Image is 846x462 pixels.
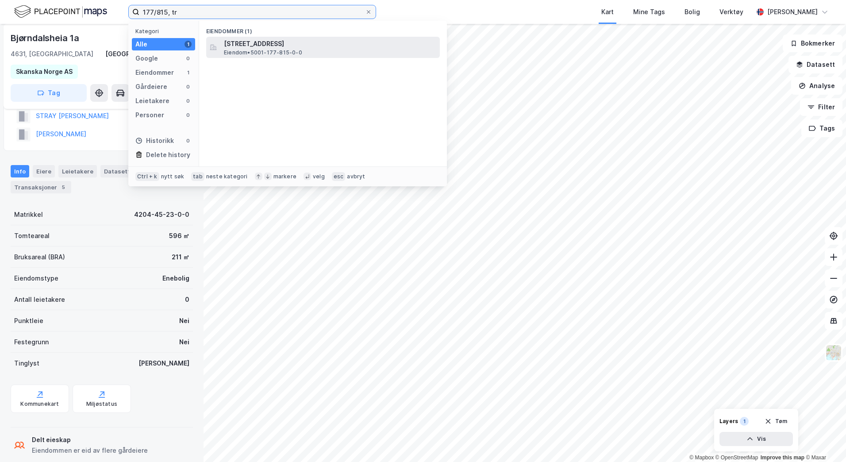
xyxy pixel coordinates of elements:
[740,417,749,426] div: 1
[32,445,148,456] div: Eiendommen er eid av flere gårdeiere
[715,454,758,461] a: OpenStreetMap
[185,97,192,104] div: 0
[767,7,818,17] div: [PERSON_NAME]
[14,294,65,305] div: Antall leietakere
[347,173,365,180] div: avbryt
[313,173,325,180] div: velg
[185,55,192,62] div: 0
[332,172,346,181] div: esc
[16,66,73,77] div: Skanska Norge AS
[206,173,248,180] div: neste kategori
[719,418,738,425] div: Layers
[14,209,43,220] div: Matrikkel
[11,84,87,102] button: Tag
[14,316,43,326] div: Punktleie
[179,316,189,326] div: Nei
[719,7,743,17] div: Verktøy
[135,172,159,181] div: Ctrl + k
[14,4,107,19] img: logo.f888ab2527a4732fd821a326f86c7f29.svg
[135,110,164,120] div: Personer
[20,400,59,408] div: Kommunekart
[135,28,195,35] div: Kategori
[224,38,436,49] span: [STREET_ADDRESS]
[135,81,167,92] div: Gårdeiere
[825,344,842,361] img: Z
[185,69,192,76] div: 1
[135,53,158,64] div: Google
[105,49,193,59] div: [GEOGRAPHIC_DATA], 45/23
[33,165,55,177] div: Eiere
[791,77,842,95] button: Analyse
[134,209,189,220] div: 4204-45-23-0-0
[14,358,39,369] div: Tinglyst
[185,41,192,48] div: 1
[11,31,81,45] div: Bjørndalsheia 1a
[14,337,49,347] div: Festegrunn
[633,7,665,17] div: Mine Tags
[59,183,68,192] div: 5
[273,173,296,180] div: markere
[185,294,189,305] div: 0
[783,35,842,52] button: Bokmerker
[191,172,204,181] div: tab
[689,454,714,461] a: Mapbox
[801,119,842,137] button: Tags
[169,231,189,241] div: 596 ㎡
[14,231,50,241] div: Tomteareal
[11,49,93,59] div: 4631, [GEOGRAPHIC_DATA]
[11,165,29,177] div: Info
[185,83,192,90] div: 0
[161,173,185,180] div: nytt søk
[224,49,302,56] span: Eiendom • 5001-177-815-0-0
[601,7,614,17] div: Kart
[86,400,117,408] div: Miljøstatus
[802,420,846,462] iframe: Chat Widget
[172,252,189,262] div: 211 ㎡
[788,56,842,73] button: Datasett
[139,5,365,19] input: Søk på adresse, matrikkel, gårdeiere, leietakere eller personer
[719,432,793,446] button: Vis
[759,414,793,428] button: Tøm
[761,454,804,461] a: Improve this map
[32,435,148,445] div: Delt eieskap
[135,67,174,78] div: Eiendommer
[14,252,65,262] div: Bruksareal (BRA)
[684,7,700,17] div: Bolig
[162,273,189,284] div: Enebolig
[135,96,169,106] div: Leietakere
[11,181,71,193] div: Transaksjoner
[135,39,147,50] div: Alle
[100,165,134,177] div: Datasett
[58,165,97,177] div: Leietakere
[138,358,189,369] div: [PERSON_NAME]
[14,273,58,284] div: Eiendomstype
[185,137,192,144] div: 0
[146,150,190,160] div: Delete history
[199,21,447,37] div: Eiendommer (1)
[135,135,174,146] div: Historikk
[802,420,846,462] div: Kontrollprogram for chat
[800,98,842,116] button: Filter
[185,112,192,119] div: 0
[179,337,189,347] div: Nei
